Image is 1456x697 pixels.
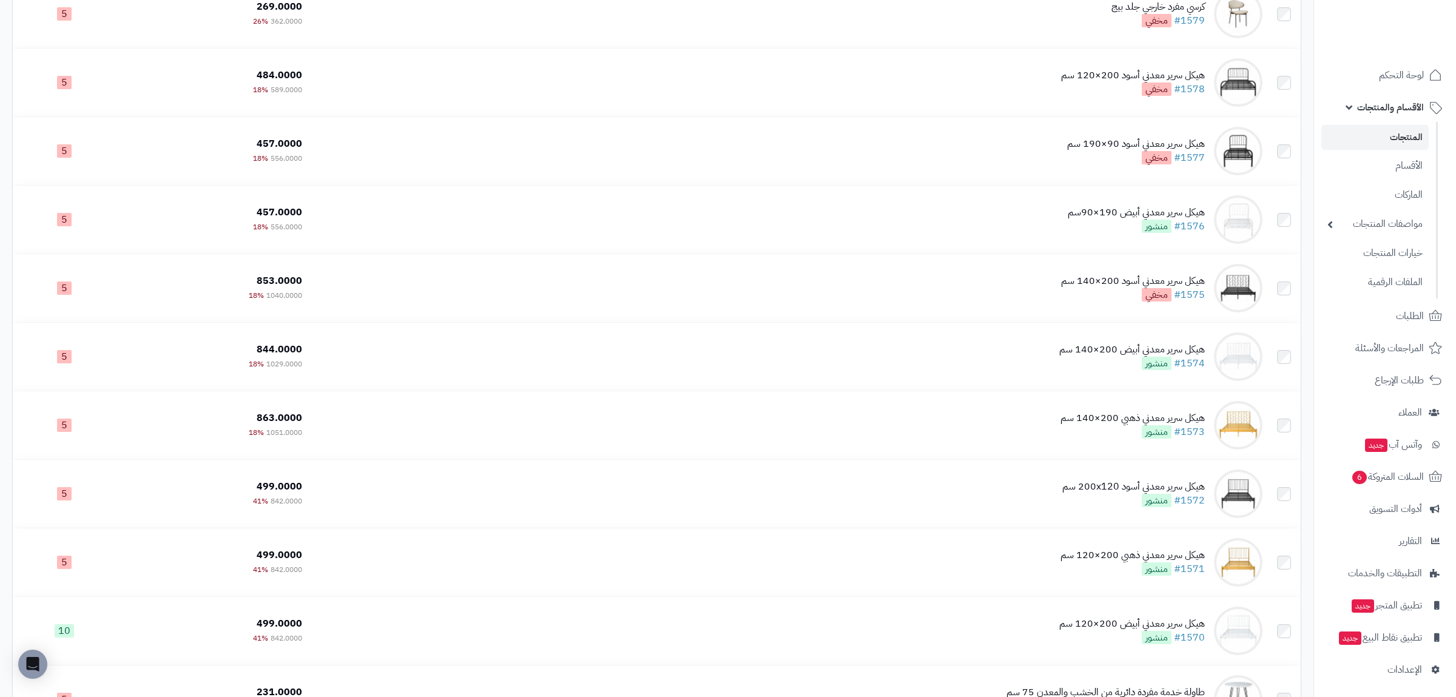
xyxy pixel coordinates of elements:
[1060,548,1205,562] div: هيكل سرير معدني ذهبي 200×120 سم
[1357,99,1424,116] span: الأقسام والمنتجات
[1214,195,1262,244] img: هيكل سرير معدني أبيض 190×90سم
[1214,264,1262,312] img: هيكل سرير معدني أسود 200×140 سم
[1174,150,1205,165] a: #1577
[1365,439,1387,452] span: جديد
[1339,631,1361,645] span: جديد
[1061,69,1205,82] div: هيكل سرير معدني أسود 200×120 سم
[1321,366,1449,395] a: طلبات الإرجاع
[1338,629,1422,646] span: تطبيق نقاط البيع
[271,84,302,95] span: 589.0000
[1174,425,1205,439] a: #1573
[253,84,268,95] span: 18%
[1375,372,1424,389] span: طلبات الإرجاع
[1399,533,1422,550] span: التقارير
[1142,631,1171,644] span: منشور
[1061,274,1205,288] div: هيكل سرير معدني أسود 200×140 سم
[57,556,72,569] span: 5
[1142,357,1171,370] span: منشور
[1060,411,1205,425] div: هيكل سرير معدني ذهبي 200×140 سم
[1355,340,1424,357] span: المراجعات والأسئلة
[1321,559,1449,588] a: التطبيقات والخدمات
[249,290,264,301] span: 18%
[1174,288,1205,302] a: #1575
[1321,61,1449,90] a: لوحة التحكم
[1059,617,1205,631] div: هيكل سرير معدني أبيض 200×120 سم
[257,479,302,494] span: 499.0000
[1364,436,1422,453] span: وآتس آب
[257,411,302,425] span: 863.0000
[257,274,302,288] span: 853.0000
[253,564,268,575] span: 41%
[257,616,302,631] span: 499.0000
[253,16,268,27] span: 26%
[1369,500,1422,517] span: أدوات التسويق
[271,496,302,507] span: 842.0000
[1321,655,1449,684] a: الإعدادات
[1214,58,1262,107] img: هيكل سرير معدني أسود 200×120 سم
[257,136,302,151] span: 457.0000
[266,427,302,438] span: 1051.0000
[271,221,302,232] span: 556.0000
[1174,82,1205,96] a: #1578
[1321,211,1429,237] a: مواصفات المنتجات
[253,633,268,644] span: 41%
[253,496,268,507] span: 41%
[271,633,302,644] span: 842.0000
[1379,67,1424,84] span: لوحة التحكم
[1352,599,1374,613] span: جديد
[57,144,72,158] span: 5
[1142,562,1171,576] span: منشور
[57,213,72,226] span: 5
[249,359,264,369] span: 18%
[249,427,264,438] span: 18%
[271,16,302,27] span: 362.0000
[1350,597,1422,614] span: تطبيق المتجر
[1059,343,1205,357] div: هيكل سرير معدني أبيض 200×140 سم
[1062,480,1205,494] div: هيكل سرير معدني أسود 200x120 سم
[1142,425,1171,439] span: منشور
[1321,462,1449,491] a: السلات المتروكة6
[1174,493,1205,508] a: #1572
[1321,527,1449,556] a: التقارير
[1214,332,1262,381] img: هيكل سرير معدني أبيض 200×140 سم
[1214,607,1262,655] img: هيكل سرير معدني أبيض 200×120 سم
[1321,125,1429,150] a: المنتجات
[1321,301,1449,331] a: الطلبات
[57,281,72,295] span: 5
[1396,308,1424,325] span: الطلبات
[1352,471,1367,484] span: 6
[1348,565,1422,582] span: التطبيقات والخدمات
[57,350,72,363] span: 5
[1321,591,1449,620] a: تطبيق المتجرجديد
[1387,661,1422,678] span: الإعدادات
[1174,562,1205,576] a: #1571
[1214,538,1262,587] img: هيكل سرير معدني ذهبي 200×120 سم
[1321,334,1449,363] a: المراجعات والأسئلة
[253,153,268,164] span: 18%
[1142,494,1171,507] span: منشور
[271,153,302,164] span: 556.0000
[57,419,72,432] span: 5
[1142,151,1171,164] span: مخفي
[1351,468,1424,485] span: السلات المتروكة
[1142,288,1171,301] span: مخفي
[1321,430,1449,459] a: وآتس آبجديد
[57,7,72,21] span: 5
[1321,398,1449,427] a: العملاء
[1321,494,1449,524] a: أدوات التسويق
[257,205,302,220] span: 457.0000
[1174,630,1205,645] a: #1570
[1142,220,1171,233] span: منشور
[1321,269,1429,295] a: الملفات الرقمية
[57,487,72,500] span: 5
[18,650,47,679] div: Open Intercom Messenger
[55,624,74,638] span: 10
[1321,153,1429,179] a: الأقسام
[1142,14,1171,27] span: مخفي
[1321,182,1429,208] a: الماركات
[257,548,302,562] span: 499.0000
[271,564,302,575] span: 842.0000
[1214,401,1262,450] img: هيكل سرير معدني ذهبي 200×140 سم
[257,342,302,357] span: 844.0000
[1174,13,1205,28] a: #1579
